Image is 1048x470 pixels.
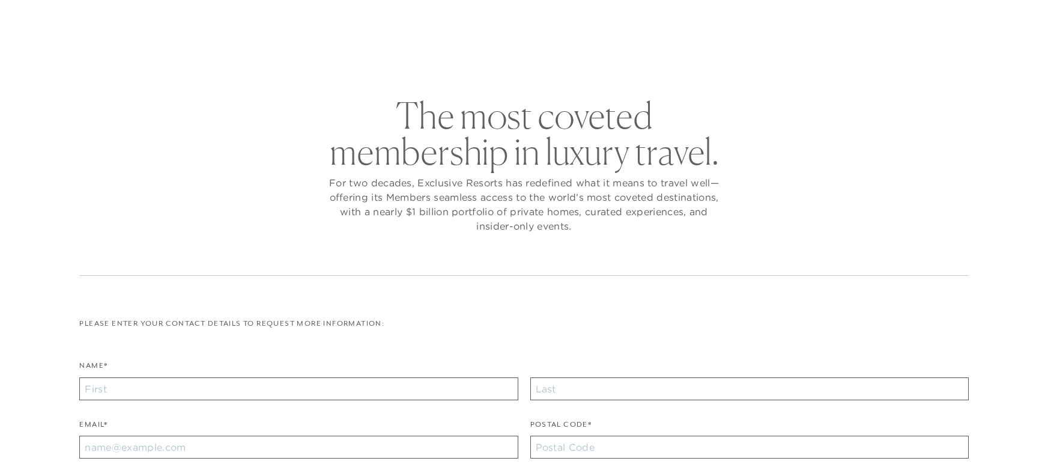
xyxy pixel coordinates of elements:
[496,38,571,73] a: Membership
[44,13,96,24] a: Get Started
[326,97,722,169] h2: The most coveted membership in luxury travel.
[913,13,973,24] a: Member Login
[530,436,969,459] input: Postal Code
[79,436,518,459] input: name@example.com
[530,377,969,400] input: Last
[79,318,968,329] p: Please enter your contact details to request more information:
[589,38,662,73] a: Community
[326,175,722,233] p: For two decades, Exclusive Resorts has redefined what it means to travel well—offering its Member...
[79,377,518,400] input: First
[79,419,108,436] label: Email*
[530,419,592,436] label: Postal Code*
[386,38,478,73] a: The Collection
[79,360,108,377] label: Name*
